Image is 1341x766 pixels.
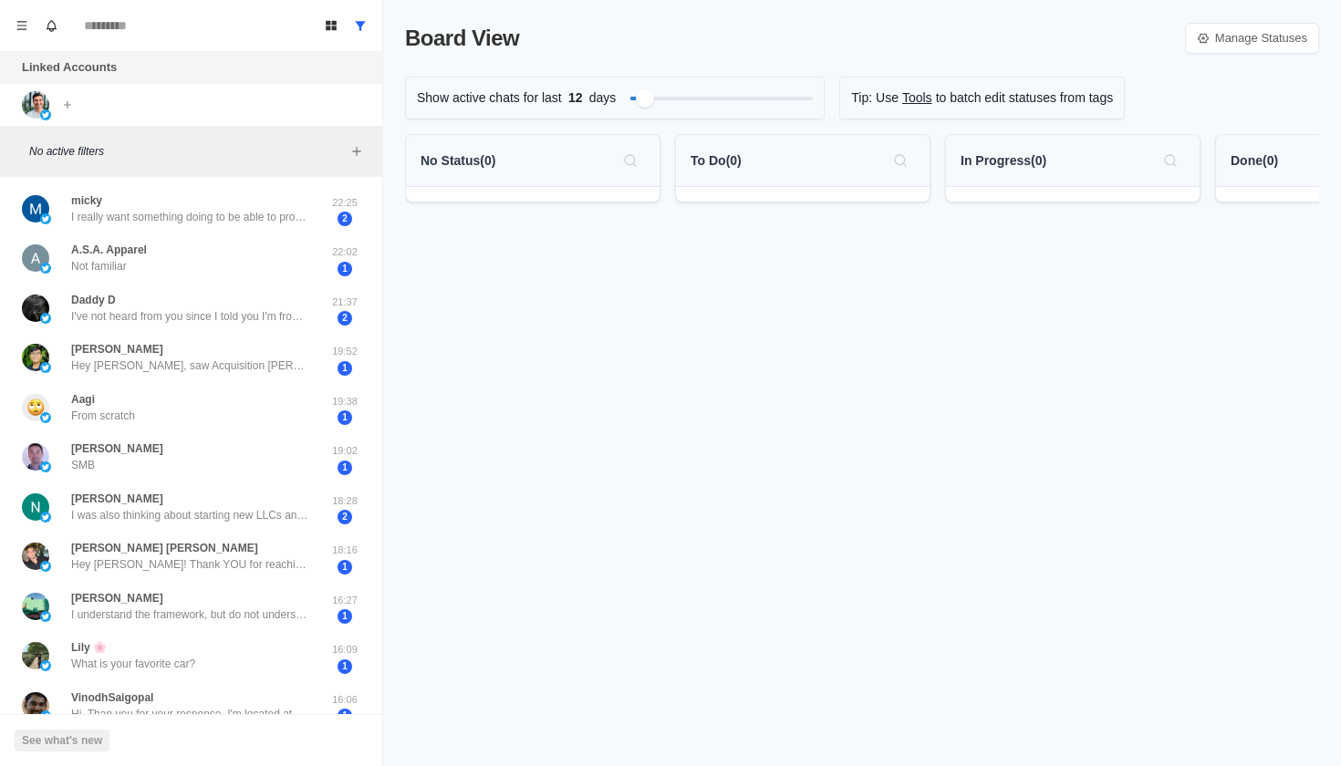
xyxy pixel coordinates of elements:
button: Add filters [346,140,368,162]
button: See what's new [15,730,109,751]
p: Lily 🌸 [71,639,107,656]
img: picture [40,213,51,224]
p: I understand the framework, but do not understand how to see hidden red flags or the details. [71,606,308,623]
img: picture [22,692,49,719]
img: picture [22,642,49,669]
p: From scratch [71,408,135,424]
button: Search [616,146,645,175]
span: 12 [562,88,589,108]
p: Hey [PERSON_NAME]! Thank YOU for reaching out! I’m located in [GEOGRAPHIC_DATA], [GEOGRAPHIC_DATA... [71,556,308,573]
p: [PERSON_NAME] [71,440,163,457]
p: Done ( 0 ) [1231,151,1278,171]
p: I was also thinking about starting new LLCs and a trust in [US_STATE], [US_STATE] and [US_STATE] [71,507,308,523]
p: 22:02 [322,244,368,260]
button: Search [1156,146,1185,175]
p: Hi. Than you for your response. I'm located at [GEOGRAPHIC_DATA], [GEOGRAPHIC_DATA]. I'm planning... [71,706,308,722]
img: picture [40,313,51,324]
img: picture [22,91,49,119]
p: 19:52 [322,344,368,359]
span: 1 [338,659,352,674]
div: Filter by activity days [636,89,654,108]
img: picture [22,244,49,272]
button: Show all conversations [346,11,375,40]
p: [PERSON_NAME] [71,491,163,507]
img: picture [22,195,49,223]
span: 1 [338,709,352,723]
img: picture [22,593,49,620]
button: Board View [317,11,346,40]
p: 18:16 [322,543,368,558]
p: [PERSON_NAME] [PERSON_NAME] [71,540,258,556]
button: Notifications [36,11,66,40]
p: I really want something doing to be able to provide my school fees and need [71,209,308,225]
img: picture [40,710,51,721]
p: [PERSON_NAME] [71,341,163,357]
img: picture [40,461,51,472]
img: picture [40,362,51,373]
button: Search [886,146,915,175]
p: To Do ( 0 ) [691,151,742,171]
img: picture [22,493,49,521]
img: picture [40,611,51,622]
p: I've not heard from you since I told you I'm from [GEOGRAPHIC_DATA]. Why should that be? [71,308,308,325]
p: A.S.A. Apparel [71,242,147,258]
img: picture [40,263,51,274]
img: picture [22,394,49,421]
span: 2 [338,311,352,326]
p: SMB [71,457,95,473]
span: 2 [338,510,352,524]
p: Linked Accounts [22,58,117,77]
img: picture [22,443,49,471]
span: 2 [338,212,352,226]
img: picture [22,295,49,322]
span: 1 [338,262,352,276]
img: picture [40,512,51,523]
a: Manage Statuses [1185,23,1319,54]
p: micky [71,192,102,209]
p: 16:06 [322,692,368,708]
a: Tools [902,88,932,108]
img: picture [40,412,51,423]
p: No Status ( 0 ) [421,151,495,171]
p: 22:25 [322,195,368,211]
p: Board View [405,22,519,55]
p: Aagi [71,391,95,408]
p: 18:28 [322,493,368,509]
p: Not familiar [71,258,127,274]
button: Add account [57,94,78,116]
span: 1 [338,410,352,425]
p: 19:38 [322,394,368,409]
span: 1 [338,361,352,376]
p: Tip: Use [851,88,899,108]
p: 16:27 [322,593,368,608]
p: Daddy D [71,292,116,308]
p: No active filters [29,143,346,160]
img: picture [40,109,51,120]
span: 1 [338,461,352,475]
img: picture [22,344,49,371]
p: 19:02 [322,443,368,459]
img: picture [40,660,51,671]
p: to batch edit statuses from tags [936,88,1114,108]
p: What is your favorite car? [71,656,195,672]
button: Menu [7,11,36,40]
p: 21:37 [322,295,368,310]
p: [PERSON_NAME] [71,590,163,606]
span: 1 [338,609,352,624]
span: 1 [338,560,352,574]
p: In Progress ( 0 ) [961,151,1046,171]
img: picture [40,561,51,572]
p: days [589,88,617,108]
p: Hey [PERSON_NAME], saw Acquisition [PERSON_NAME]'s opt-in page. Quick question: when someone sign... [71,357,308,374]
p: 16:09 [322,642,368,657]
p: VinodhSaigopal [71,689,153,706]
img: picture [22,543,49,570]
p: Show active chats for last [417,88,562,108]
